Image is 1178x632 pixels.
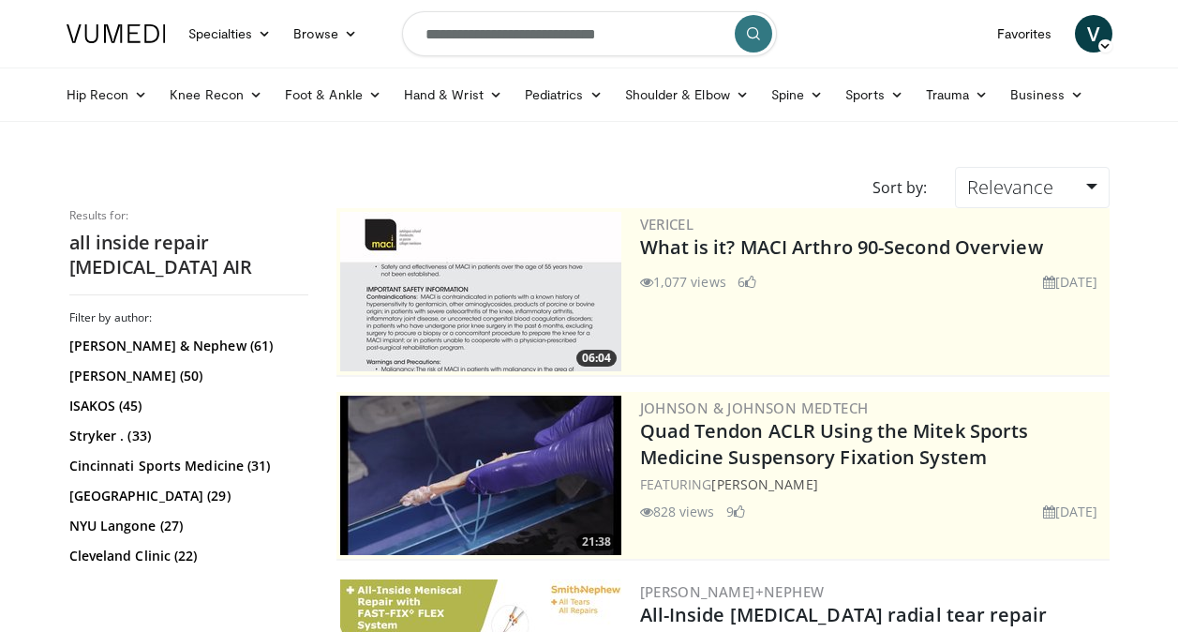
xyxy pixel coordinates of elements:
h3: Filter by author: [69,310,308,325]
a: Browse [282,15,368,53]
a: Hip Recon [55,76,159,113]
a: Foot & Ankle [274,76,393,113]
img: b78fd9da-dc16-4fd1-a89d-538d899827f1.300x170_q85_crop-smart_upscale.jpg [340,396,621,555]
span: 21:38 [576,534,617,550]
h2: all inside repair [MEDICAL_DATA] AIR [69,231,308,279]
a: Pediatrics [514,76,614,113]
a: Knee Recon [158,76,274,113]
a: Trauma [915,76,1000,113]
input: Search topics, interventions [402,11,777,56]
a: Specialties [177,15,283,53]
a: Cleveland Clinic (22) [69,547,304,565]
a: What is it? MACI Arthro 90-Second Overview [640,234,1043,260]
a: Sports [834,76,915,113]
div: FEATURING [640,474,1106,494]
a: All-Inside [MEDICAL_DATA] radial tear repair [640,602,1047,627]
a: 21:38 [340,396,621,555]
li: [DATE] [1043,502,1098,521]
li: 1,077 views [640,272,726,292]
span: Relevance [967,174,1053,200]
a: Johnson & Johnson MedTech [640,399,869,417]
span: 06:04 [576,350,617,367]
a: [PERSON_NAME]+Nephew [640,582,825,601]
a: [PERSON_NAME] (50) [69,367,304,385]
a: Favorites [986,15,1064,53]
div: Sort by: [858,167,941,208]
a: Stryker . (33) [69,427,304,445]
a: [GEOGRAPHIC_DATA] (29) [69,487,304,505]
a: [PERSON_NAME] [711,475,817,493]
a: V [1075,15,1112,53]
a: NYU Langone (27) [69,517,304,535]
li: [DATE] [1043,272,1098,292]
a: Business [999,76,1095,113]
img: aa6cc8ed-3dbf-4b6a-8d82-4a06f68b6688.300x170_q85_crop-smart_upscale.jpg [340,212,621,371]
a: Quad Tendon ACLR Using the Mitek Sports Medicine Suspensory Fixation System [640,418,1029,470]
a: [PERSON_NAME] & Nephew (61) [69,337,304,355]
a: 06:04 [340,212,621,371]
li: 9 [726,502,745,521]
a: Hand & Wrist [393,76,514,113]
a: ISAKOS (45) [69,397,304,415]
a: Vericel [640,215,694,233]
a: Spine [760,76,834,113]
a: Shoulder & Elbow [614,76,760,113]
a: Relevance [955,167,1109,208]
a: Cincinnati Sports Medicine (31) [69,457,304,475]
img: VuMedi Logo [67,24,166,43]
li: 828 views [640,502,715,521]
p: Results for: [69,208,308,223]
li: 6 [738,272,756,292]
